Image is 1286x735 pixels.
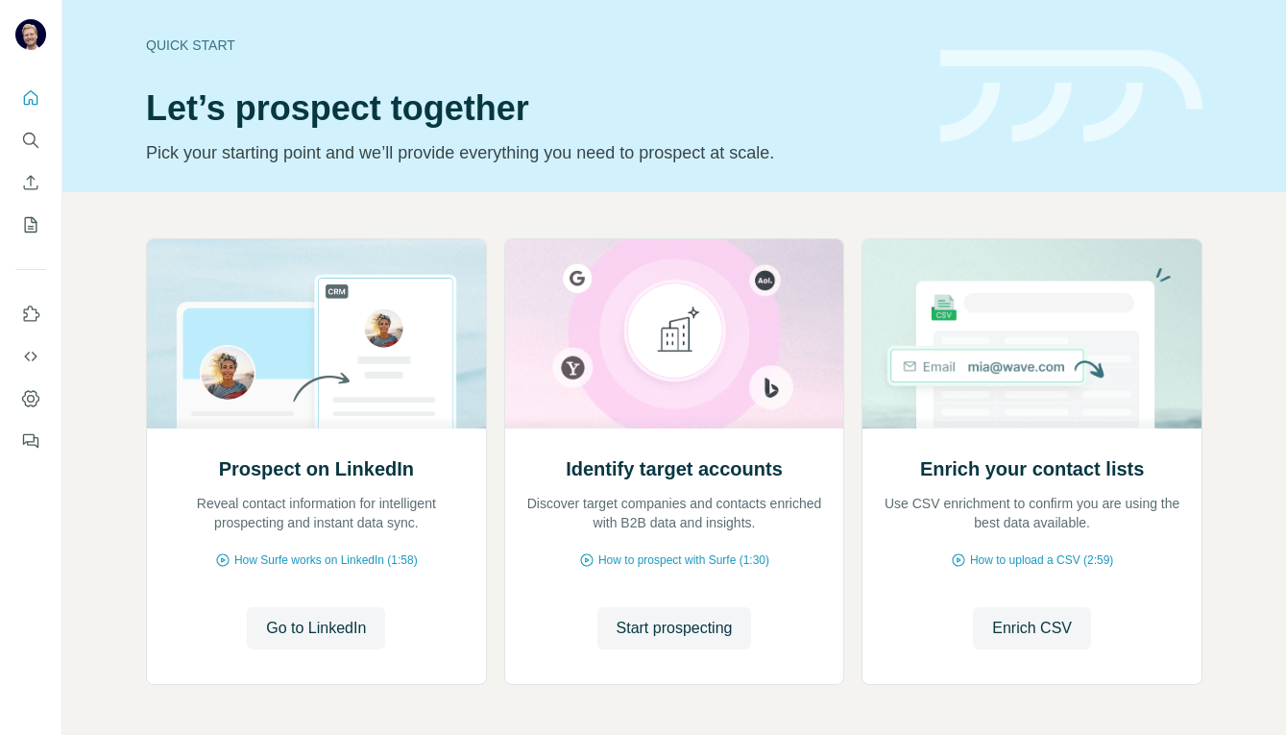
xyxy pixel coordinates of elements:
p: Pick your starting point and we’ll provide everything you need to prospect at scale. [146,139,917,166]
button: Dashboard [15,381,46,416]
h2: Enrich your contact lists [920,455,1144,482]
img: Identify target accounts [504,239,845,429]
p: Discover target companies and contacts enriched with B2B data and insights. [524,494,825,532]
span: Start prospecting [617,617,733,640]
button: Go to LinkedIn [247,607,385,649]
div: Quick start [146,36,917,55]
p: Use CSV enrichment to confirm you are using the best data available. [882,494,1182,532]
button: Use Surfe on LinkedIn [15,297,46,331]
button: Use Surfe API [15,339,46,374]
button: Feedback [15,424,46,458]
h1: Let’s prospect together [146,89,917,128]
h2: Identify target accounts [566,455,783,482]
span: How to prospect with Surfe (1:30) [598,551,769,569]
img: Avatar [15,19,46,50]
h2: Prospect on LinkedIn [219,455,414,482]
img: Prospect on LinkedIn [146,239,487,429]
span: Go to LinkedIn [266,617,366,640]
span: How to upload a CSV (2:59) [970,551,1113,569]
p: Reveal contact information for intelligent prospecting and instant data sync. [166,494,467,532]
button: My lists [15,208,46,242]
img: Enrich your contact lists [861,239,1202,429]
button: Enrich CSV [15,165,46,200]
button: Enrich CSV [973,607,1091,649]
img: banner [940,50,1202,143]
span: Enrich CSV [992,617,1072,640]
button: Search [15,123,46,158]
span: How Surfe works on LinkedIn (1:58) [234,551,418,569]
button: Start prospecting [597,607,752,649]
button: Quick start [15,81,46,115]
